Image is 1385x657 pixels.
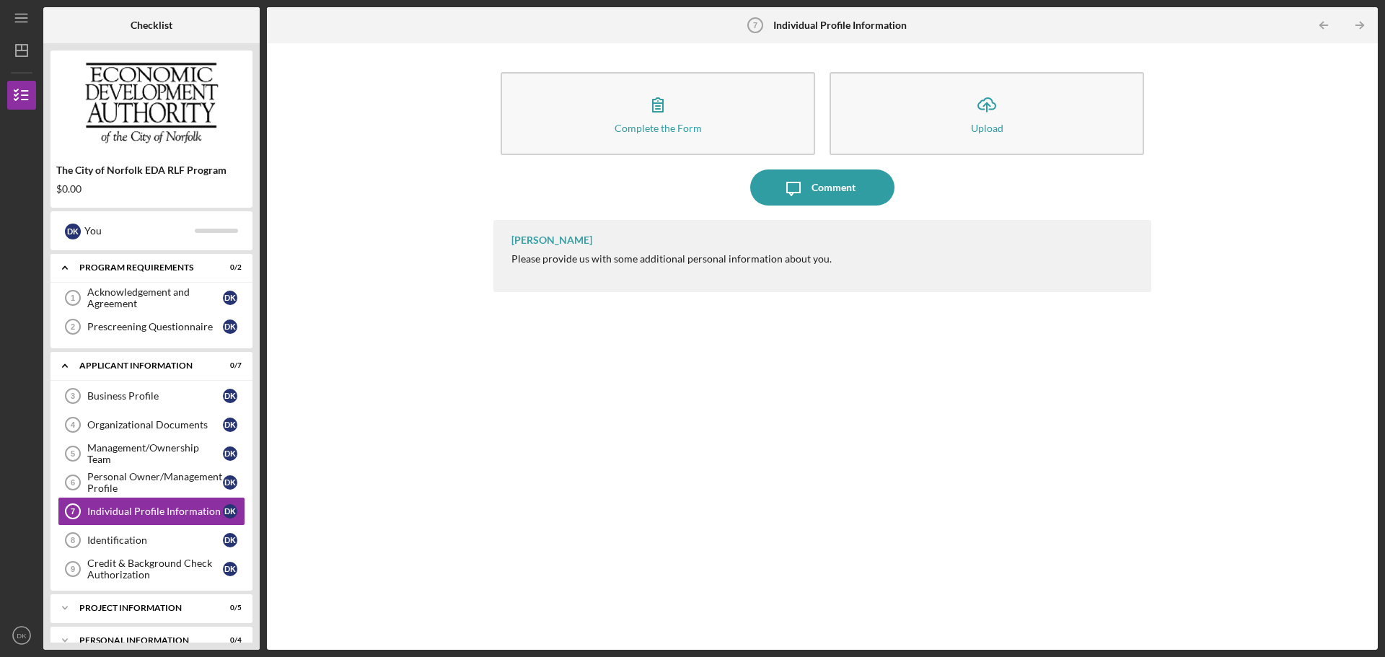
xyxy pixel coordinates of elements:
div: 0 / 4 [216,636,242,645]
div: Acknowledgement and Agreement [87,286,223,309]
a: 6Personal Owner/Management ProfileDK [58,468,245,497]
div: APPLICANT INFORMATION [79,361,206,370]
div: Identification [87,534,223,546]
tspan: 4 [71,420,76,429]
tspan: 2 [71,322,75,331]
div: Personal Information [79,636,206,645]
div: Upload [971,123,1003,133]
div: PROJECT INFORMATION [79,604,206,612]
a: 9Credit & Background Check AuthorizationDK [58,555,245,583]
a: 3Business ProfileDK [58,382,245,410]
a: 8IdentificationDK [58,526,245,555]
div: Complete the Form [615,123,702,133]
tspan: 1 [71,294,75,302]
div: D K [223,562,237,576]
button: DK [7,621,36,650]
div: Management/Ownership Team [87,442,223,465]
img: Product logo [50,58,252,144]
button: Upload [830,72,1144,155]
button: Comment [750,169,894,206]
div: D K [223,291,237,305]
tspan: 8 [71,536,75,544]
a: 1Acknowledgement and AgreementDK [58,283,245,312]
tspan: 9 [71,565,75,573]
div: Credit & Background Check Authorization [87,557,223,581]
div: D K [223,389,237,403]
div: Please provide us with some additional personal information about you. [511,253,832,265]
b: Individual Profile Information [773,19,907,31]
div: You [84,219,195,243]
div: D K [223,504,237,519]
div: D K [223,475,237,490]
div: Prescreening Questionnaire [87,321,223,332]
div: Program Requirements [79,263,206,272]
tspan: 7 [71,507,75,516]
div: 0 / 2 [216,263,242,272]
button: Complete the Form [501,72,815,155]
div: The City of Norfolk EDA RLF Program [56,164,247,176]
div: Business Profile [87,390,223,402]
tspan: 5 [71,449,75,458]
div: D K [223,319,237,334]
b: Checklist [131,19,172,31]
div: Individual Profile Information [87,506,223,517]
a: 7Individual Profile InformationDK [58,497,245,526]
div: [PERSON_NAME] [511,234,592,246]
div: Comment [812,169,856,206]
a: 5Management/Ownership TeamDK [58,439,245,468]
tspan: 3 [71,392,75,400]
div: Personal Owner/Management Profile [87,471,223,494]
div: 0 / 5 [216,604,242,612]
tspan: 6 [71,478,75,487]
div: Organizational Documents [87,419,223,431]
div: $0.00 [56,183,247,195]
text: DK [17,632,27,640]
a: 2Prescreening QuestionnaireDK [58,312,245,341]
tspan: 7 [753,21,757,30]
div: D K [223,418,237,432]
a: 4Organizational DocumentsDK [58,410,245,439]
div: D K [223,446,237,461]
div: 0 / 7 [216,361,242,370]
div: D K [65,224,81,239]
div: D K [223,533,237,547]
